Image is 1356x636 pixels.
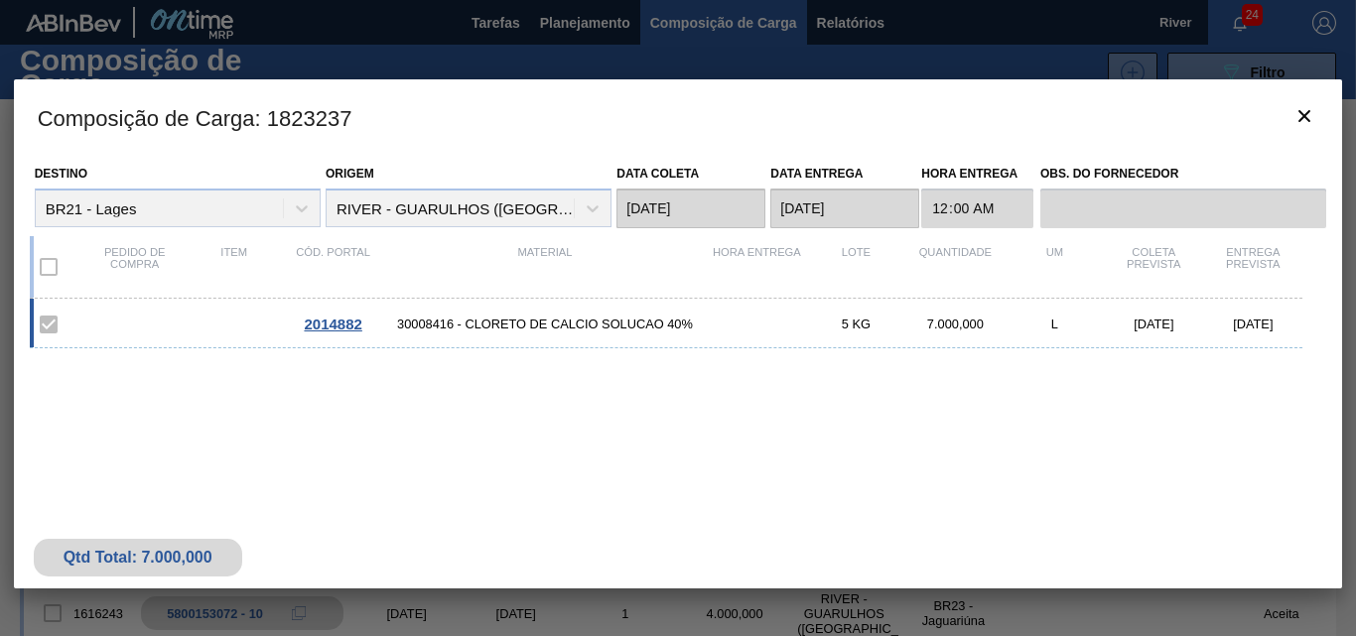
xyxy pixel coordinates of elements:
[1104,246,1203,288] div: Coleta Prevista
[284,316,383,332] div: Ir para o Pedido
[304,316,361,332] span: 2014882
[707,246,806,288] div: Hora Entrega
[326,167,374,181] label: Origem
[1005,246,1104,288] div: UM
[383,317,708,331] span: 30008416 - CLORETO DE CALCIO SOLUCAO 40%
[770,189,919,228] input: dd/mm/yyyy
[284,246,383,288] div: Cód. Portal
[1104,317,1203,331] div: [DATE]
[616,189,765,228] input: dd/mm/yyyy
[1203,317,1302,331] div: [DATE]
[49,549,227,567] div: Qtd Total: 7.000,000
[905,317,1005,331] div: 7.000,000
[921,160,1033,189] label: Hora Entrega
[1040,160,1326,189] label: Obs. do Fornecedor
[1005,317,1104,331] div: L
[85,246,185,288] div: Pedido de compra
[770,167,863,181] label: Data entrega
[806,317,905,331] div: 5 KG
[383,246,708,288] div: Material
[905,246,1005,288] div: Quantidade
[35,167,87,181] label: Destino
[616,167,699,181] label: Data coleta
[1203,246,1302,288] div: Entrega Prevista
[185,246,284,288] div: Item
[14,79,1343,155] h3: Composição de Carga : 1823237
[806,246,905,288] div: Lote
